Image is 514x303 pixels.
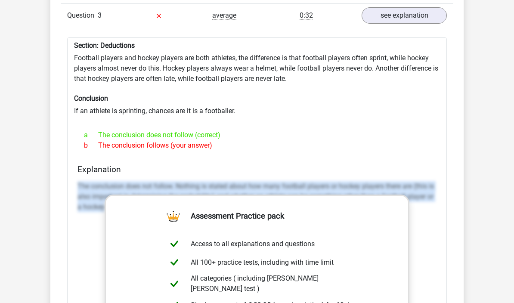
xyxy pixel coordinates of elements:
a: see explanation [362,8,447,24]
div: The conclusion follows (your answer) [77,141,437,151]
span: average [212,12,236,20]
span: Question [67,11,98,21]
p: The conclusion does not follow. Nothing is stated about how many football players or hockey playe... [77,182,437,213]
span: a [84,130,98,141]
span: b [84,141,98,151]
h4: Explanation [77,165,437,175]
span: 3 [98,12,102,20]
h6: Section: Deductions [74,42,440,50]
div: The conclusion does not follow (correct) [77,130,437,141]
h6: Conclusion [74,95,440,103]
span: 0:32 [300,12,313,20]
